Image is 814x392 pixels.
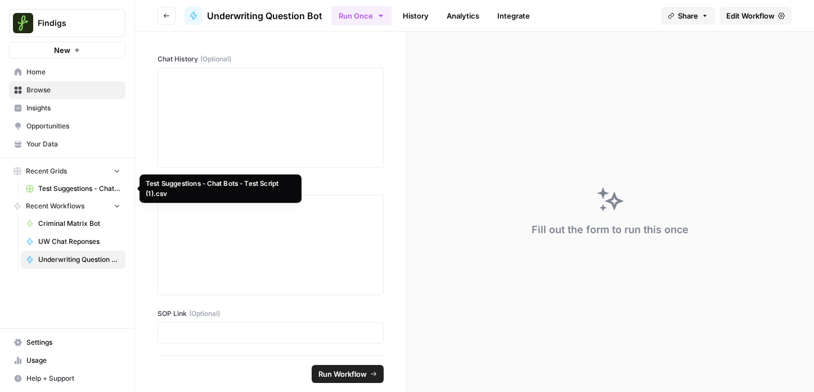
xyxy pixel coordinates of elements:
a: Underwriting Question Bot [21,251,125,269]
a: Home [9,63,125,81]
button: Recent Grids [9,163,125,180]
label: Chat History [158,54,384,64]
a: Insights [9,99,125,117]
div: Fill out the form to run this once [532,222,689,238]
button: New [9,42,125,59]
span: Home [26,67,120,77]
span: Share [678,10,698,21]
a: UW Chat Reponses [21,233,125,251]
a: Opportunities [9,117,125,135]
span: Recent Grids [26,166,67,176]
div: Test Suggestions - Chat Bots - Test Script (1).csv [146,179,295,199]
span: Usage [26,355,120,366]
span: Recent Workflows [26,201,84,211]
button: Share [661,7,715,25]
a: Settings [9,333,125,351]
span: (Optional) [189,309,220,319]
button: Workspace: Findigs [9,9,125,37]
span: Run Workflow [318,368,367,380]
a: Your Data [9,135,125,153]
button: Recent Workflows [9,198,125,215]
span: Findigs [38,17,106,29]
span: Underwriting Question Bot [38,255,120,265]
a: Analytics [440,7,486,25]
img: Findigs Logo [13,13,33,33]
span: Help + Support [26,373,120,384]
a: Integrate [491,7,537,25]
a: Browse [9,81,125,99]
span: Underwriting Question Bot [207,9,322,23]
button: Help + Support [9,369,125,387]
span: Edit Workflow [726,10,775,21]
span: (Optional) [200,54,231,64]
a: Usage [9,351,125,369]
a: Test Suggestions - Chat Bots - Test Script (1).csv [21,180,125,198]
span: Criminal Matrix Bot [38,219,120,229]
a: Edit Workflow [719,7,791,25]
a: Criminal Matrix Bot [21,215,125,233]
span: Browse [26,85,120,95]
a: Underwriting Question Bot [185,7,322,25]
span: Settings [26,337,120,348]
span: UW Chat Reponses [38,237,120,247]
button: Run Workflow [312,365,384,383]
label: SOP Link [158,309,384,319]
span: New [54,44,70,56]
button: Run Once [331,6,392,25]
a: History [396,7,435,25]
span: Test Suggestions - Chat Bots - Test Script (1).csv [38,184,120,194]
span: Insights [26,103,120,113]
span: Opportunities [26,121,120,131]
span: Your Data [26,139,120,149]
